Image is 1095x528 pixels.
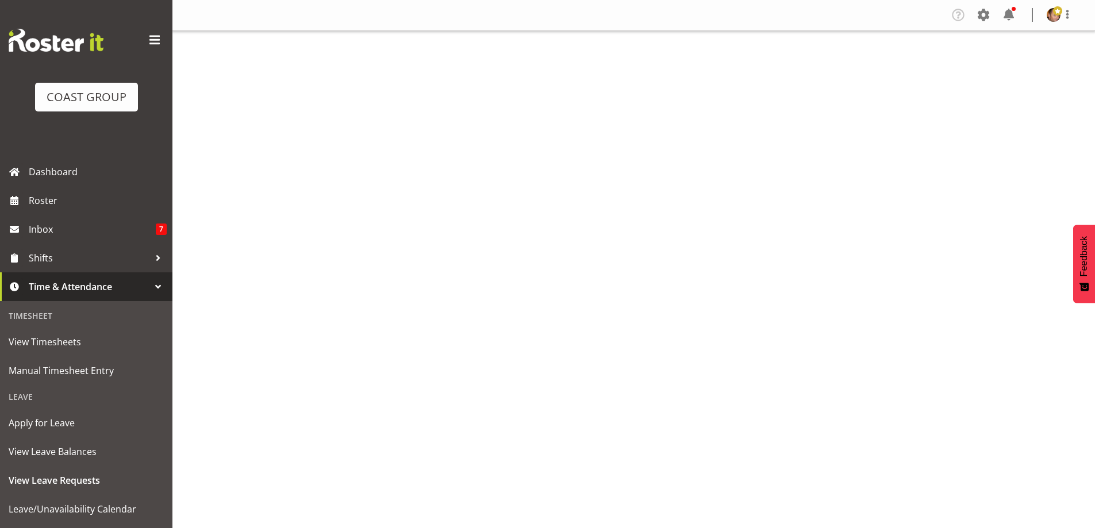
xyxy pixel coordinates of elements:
span: View Leave Balances [9,443,164,460]
div: COAST GROUP [47,88,126,106]
div: Timesheet [3,304,170,327]
span: View Timesheets [9,333,164,350]
button: Feedback - Show survey [1073,225,1095,303]
span: Time & Attendance [29,278,149,295]
span: 7 [156,223,167,235]
div: Leave [3,385,170,408]
span: Inbox [29,221,156,238]
a: View Leave Balances [3,437,170,466]
img: mark-phillipse6af51212f3486541d32afe5cb767b3e.png [1047,8,1061,22]
a: Manual Timesheet Entry [3,356,170,385]
a: View Leave Requests [3,466,170,495]
span: Shifts [29,249,149,267]
span: Leave/Unavailability Calendar [9,500,164,518]
img: Rosterit website logo [9,29,103,52]
span: Manual Timesheet Entry [9,362,164,379]
a: Leave/Unavailability Calendar [3,495,170,523]
a: Apply for Leave [3,408,170,437]
span: Feedback [1079,236,1089,276]
span: Roster [29,192,167,209]
span: Dashboard [29,163,167,180]
a: View Timesheets [3,327,170,356]
span: View Leave Requests [9,472,164,489]
span: Apply for Leave [9,414,164,431]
